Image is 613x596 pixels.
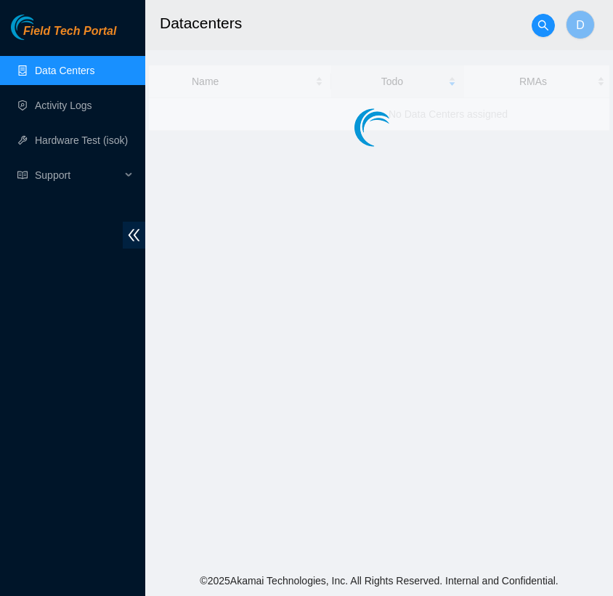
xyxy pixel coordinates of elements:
button: D [566,10,595,39]
span: read [17,170,28,180]
a: Data Centers [35,65,94,76]
img: Akamai Technologies [11,15,73,40]
span: Field Tech Portal [23,25,116,39]
button: search [532,14,555,37]
a: Hardware Test (isok) [35,134,128,146]
span: search [532,20,554,31]
a: Activity Logs [35,100,92,111]
a: Akamai TechnologiesField Tech Portal [11,26,116,45]
span: D [576,16,585,34]
span: Support [35,161,121,190]
span: double-left [123,222,145,249]
footer: © 2025 Akamai Technologies, Inc. All Rights Reserved. Internal and Confidential. [145,565,613,596]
